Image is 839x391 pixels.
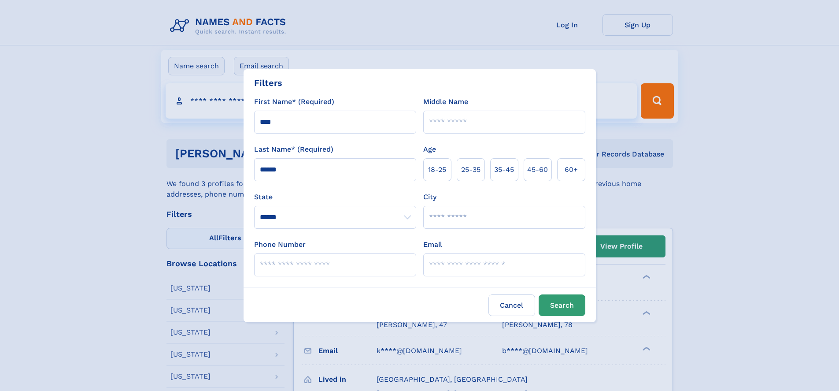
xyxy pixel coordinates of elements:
label: State [254,192,416,202]
button: Search [539,294,585,316]
span: 18‑25 [428,164,446,175]
label: City [423,192,436,202]
div: Filters [254,76,282,89]
label: Age [423,144,436,155]
label: Cancel [488,294,535,316]
label: Middle Name [423,97,468,107]
span: 45‑60 [527,164,548,175]
span: 60+ [565,164,578,175]
label: First Name* (Required) [254,97,334,107]
label: Last Name* (Required) [254,144,333,155]
span: 25‑35 [461,164,480,175]
label: Email [423,239,442,250]
label: Phone Number [254,239,306,250]
span: 35‑45 [494,164,514,175]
